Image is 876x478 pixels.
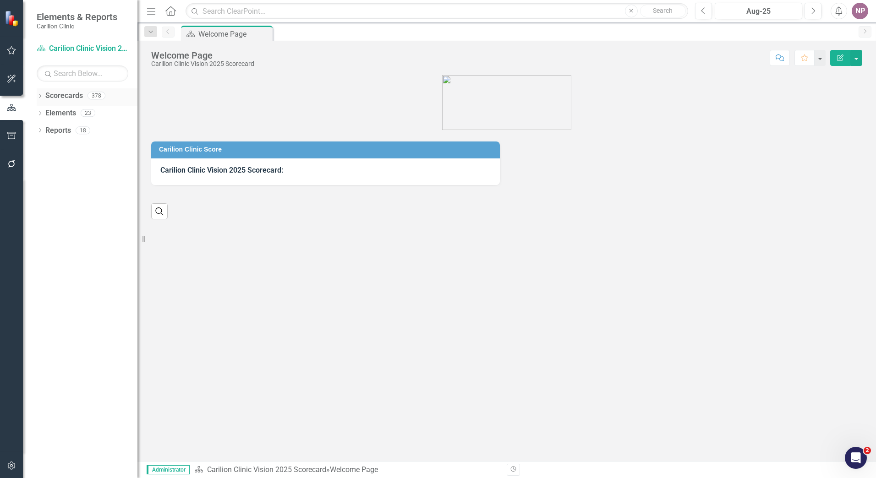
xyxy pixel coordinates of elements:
iframe: Intercom live chat [845,447,867,469]
a: Reports [45,125,71,136]
div: 23 [81,109,95,117]
div: 378 [88,92,105,100]
span: Administrator [147,465,190,474]
button: Search [640,5,686,17]
img: ClearPoint Strategy [5,10,21,26]
strong: Carilion Clinic Vision 2025 Scorecard: [160,166,283,174]
button: NP [852,3,868,19]
span: 2 [864,447,871,454]
div: Welcome Page [198,28,270,40]
img: carilion%20clinic%20logo%202.0.png [442,75,571,130]
div: » [194,465,500,475]
input: Search ClearPoint... [186,3,688,19]
input: Search Below... [37,65,128,81]
span: Search [653,7,673,14]
div: Welcome Page [330,465,378,474]
span: Elements & Reports [37,11,117,22]
button: Aug-25 [715,3,802,19]
small: Carilion Clinic [37,22,117,30]
a: Elements [45,108,76,119]
div: 18 [76,126,90,134]
div: Carilion Clinic Vision 2025 Scorecard [151,60,254,67]
a: Carilion Clinic Vision 2025 Scorecard [37,43,128,54]
div: Aug-25 [718,6,799,17]
a: Scorecards [45,91,83,101]
h3: Carilion Clinic Score [159,146,495,153]
div: Welcome Page [151,50,254,60]
a: Carilion Clinic Vision 2025 Scorecard [207,465,326,474]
